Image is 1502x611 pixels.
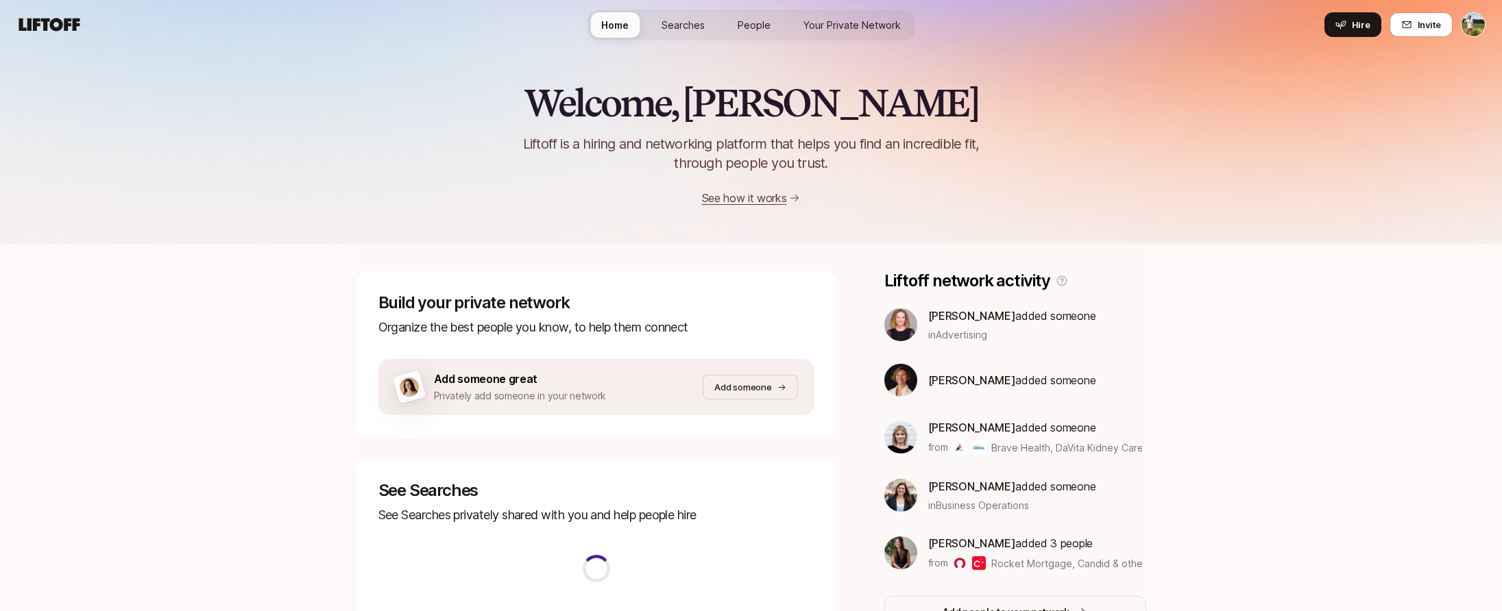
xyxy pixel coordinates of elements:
span: [PERSON_NAME] [928,479,1016,493]
span: in Business Operations [928,498,1029,512]
img: Candid [972,556,986,570]
img: Rocket Mortgage [953,556,967,570]
button: Add someone [703,375,797,399]
img: Brave Health [953,440,967,454]
span: Searches [662,18,705,32]
button: Tyler Kieft [1461,12,1486,37]
a: Searches [651,12,716,38]
img: a76236c4_073d_4fdf_a851_9ba080c9706f.jpg [884,421,917,453]
span: Your Private Network [803,18,901,32]
span: [PERSON_NAME] [928,536,1016,550]
p: Build your private network [378,293,814,312]
span: in Advertising [928,327,987,342]
p: added someone [928,419,1143,436]
p: Add someone great [434,370,607,388]
span: Hire [1352,18,1370,32]
img: Tyler Kieft [1462,13,1485,36]
a: See how it works [702,191,787,205]
p: Organize the best people you know, to help them connect [378,318,814,337]
p: from [928,439,948,456]
p: See Searches [378,481,814,500]
a: Your Private Network [792,12,912,38]
span: Invite [1418,18,1441,32]
a: People [727,12,782,38]
h2: Welcome, [PERSON_NAME] [524,82,978,123]
button: Hire [1324,12,1381,37]
span: Rocket Mortgage, Candid & others [991,558,1151,569]
span: [PERSON_NAME] [928,309,1016,323]
p: added someone [928,477,1096,495]
p: Liftoff network activity [884,271,1050,290]
p: Add someone [714,380,771,394]
img: 12ecefdb_596c_45d0_a494_8b7a08a30bfa.jpg [884,364,917,397]
img: b1202ca0_7323_4e9c_9505_9ab82ba382f2.jpg [884,479,917,512]
p: See Searches privately shared with you and help people hire [378,506,814,525]
span: Brave Health, DaVita Kidney Care & others [991,442,1185,453]
span: Home [601,18,629,32]
img: add-someone-great-cta-avatar.png [397,375,420,399]
p: added someone [928,307,1096,325]
img: d8d4dcb0_f44a_4ef0_b2aa_23c5eb87430b.jpg [884,308,917,341]
p: Privately add someone in your network [434,388,607,404]
p: added 3 people [928,534,1143,552]
a: Home [590,12,640,38]
span: [PERSON_NAME] [928,373,1016,387]
p: added someone [928,371,1096,389]
button: Invite [1390,12,1453,37]
img: DaVita Kidney Care [972,440,986,454]
span: People [738,18,771,32]
p: from [928,555,948,571]
img: 33ee49e1_eec9_43f1_bb5d_6b38e313ba2b.jpg [884,536,917,569]
span: [PERSON_NAME] [928,421,1016,434]
p: Liftoff is a hiring and networking platform that helps you find an incredible fit, through people... [506,134,997,173]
